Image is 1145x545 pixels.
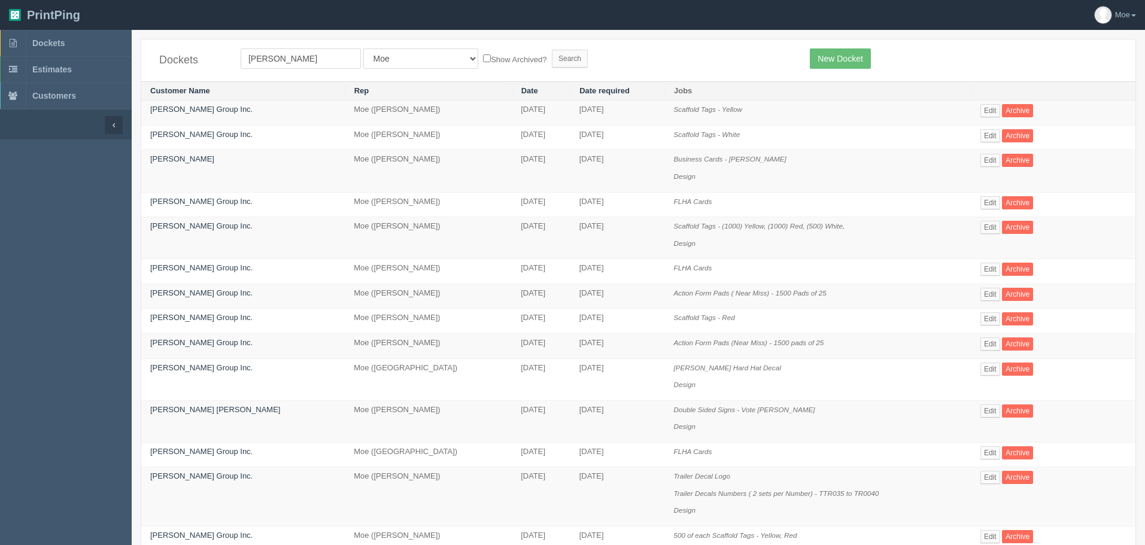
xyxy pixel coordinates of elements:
td: Moe ([PERSON_NAME]) [345,259,512,284]
a: Edit [980,312,1000,325]
a: Edit [980,446,1000,459]
i: Trailer Decal Logo [674,472,731,480]
td: Moe ([PERSON_NAME]) [345,150,512,192]
a: [PERSON_NAME] Group Inc. [150,313,253,322]
label: Show Archived? [483,52,546,66]
a: Archive [1002,363,1033,376]
a: Rep [354,86,369,95]
td: [DATE] [570,333,665,358]
td: [DATE] [512,150,570,192]
a: Archive [1002,104,1033,117]
td: [DATE] [512,217,570,259]
i: FLHA Cards [674,447,712,455]
th: Jobs [665,81,971,101]
a: Archive [1002,221,1033,234]
i: Design [674,239,695,247]
a: Date [521,86,538,95]
a: [PERSON_NAME] Group Inc. [150,447,253,456]
a: [PERSON_NAME] Group Inc. [150,288,253,297]
td: [DATE] [570,284,665,309]
td: Moe ([PERSON_NAME]) [345,400,512,442]
a: Edit [980,530,1000,543]
td: [DATE] [512,125,570,150]
a: Archive [1002,288,1033,301]
a: Customer Name [150,86,210,95]
a: Archive [1002,337,1033,351]
td: Moe ([PERSON_NAME]) [345,192,512,217]
td: [DATE] [570,309,665,334]
td: Moe ([PERSON_NAME]) [345,217,512,259]
td: [DATE] [512,192,570,217]
a: [PERSON_NAME] Group Inc. [150,105,253,114]
a: Edit [980,363,1000,376]
a: [PERSON_NAME] Group Inc. [150,130,253,139]
a: Archive [1002,312,1033,325]
td: [DATE] [570,259,665,284]
td: [DATE] [512,467,570,526]
i: Scaffold Tags - White [674,130,740,138]
td: [DATE] [512,358,570,400]
a: [PERSON_NAME] Group Inc. [150,197,253,206]
a: Archive [1002,471,1033,484]
td: Moe ([PERSON_NAME]) [345,467,512,526]
td: [DATE] [512,442,570,467]
h4: Dockets [159,54,223,66]
input: Show Archived? [483,54,491,62]
i: Design [674,422,695,430]
i: Action Form Pads (Near Miss) - 1500 pads of 25 [674,339,824,346]
i: FLHA Cards [674,197,712,205]
td: [DATE] [570,358,665,400]
a: [PERSON_NAME] Group Inc. [150,263,253,272]
i: Business Cards - [PERSON_NAME] [674,155,786,163]
td: [DATE] [512,101,570,126]
a: Date required [579,86,630,95]
i: 500 of each Scaffold Tags - Yellow, Red [674,531,797,539]
a: [PERSON_NAME] Group Inc. [150,363,253,372]
td: [DATE] [570,442,665,467]
a: Edit [980,288,1000,301]
i: Design [674,506,695,514]
td: Moe ([PERSON_NAME]) [345,101,512,126]
a: Edit [980,221,1000,234]
td: Moe ([PERSON_NAME]) [345,333,512,358]
td: [DATE] [570,150,665,192]
i: [PERSON_NAME] Hard Hat Decal [674,364,781,372]
i: Design [674,380,695,388]
span: Dockets [32,38,65,48]
td: [DATE] [570,101,665,126]
td: Moe ([PERSON_NAME]) [345,284,512,309]
a: Archive [1002,530,1033,543]
a: Edit [980,263,1000,276]
a: [PERSON_NAME] Group Inc. [150,338,253,347]
a: Archive [1002,404,1033,418]
td: [DATE] [570,192,665,217]
i: Trailer Decals Numbers ( 2 sets per Number) - TTR035 to TR0040 [674,489,879,497]
a: Archive [1002,129,1033,142]
input: Customer Name [241,48,361,69]
i: Action Form Pads ( Near Miss) - 1500 Pads of 25 [674,289,827,297]
a: Archive [1002,263,1033,276]
a: New Docket [810,48,870,69]
a: [PERSON_NAME] Group Inc. [150,471,253,480]
i: FLHA Cards [674,264,712,272]
input: Search [552,50,588,68]
a: Edit [980,337,1000,351]
a: Archive [1002,154,1033,167]
i: Scaffold Tags - Red [674,313,735,321]
td: Moe ([GEOGRAPHIC_DATA]) [345,358,512,400]
td: [DATE] [570,217,665,259]
a: [PERSON_NAME] [150,154,214,163]
a: [PERSON_NAME] [PERSON_NAME] [150,405,280,414]
a: Edit [980,196,1000,209]
a: Edit [980,471,1000,484]
img: logo-3e63b451c926e2ac314895c53de4908e5d424f24456219fb08d385ab2e579770.png [9,9,21,21]
td: [DATE] [512,309,570,334]
td: [DATE] [512,400,570,442]
img: avatar_default-7531ab5dedf162e01f1e0bb0964e6a185e93c5c22dfe317fb01d7f8cd2b1632c.jpg [1095,7,1111,23]
a: [PERSON_NAME] Group Inc. [150,221,253,230]
i: Scaffold Tags - (1000) Yellow, (1000) Red, (500) White, [674,222,845,230]
td: Moe ([GEOGRAPHIC_DATA]) [345,442,512,467]
a: Archive [1002,196,1033,209]
i: Scaffold Tags - Yellow [674,105,742,113]
span: Estimates [32,65,72,74]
